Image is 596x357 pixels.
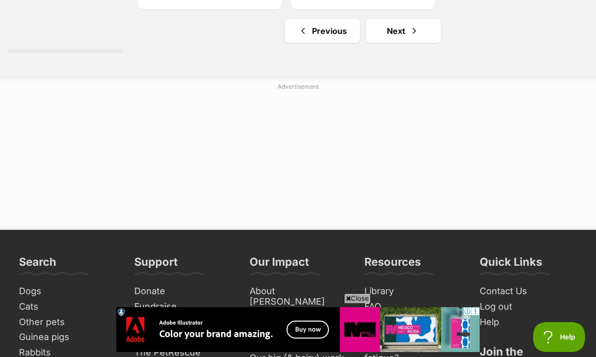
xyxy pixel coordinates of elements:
[476,315,581,330] a: Help
[15,330,120,345] a: Guinea pigs
[134,255,178,275] h3: Support
[246,284,351,309] a: About [PERSON_NAME]
[360,299,466,315] a: FAQ
[19,255,56,275] h3: Search
[476,284,581,299] a: Contact Us
[364,255,421,275] h3: Resources
[344,293,371,303] span: Close
[15,299,120,315] a: Cats
[366,19,441,43] a: Next page
[56,95,540,220] iframe: Advertisement
[480,255,542,275] h3: Quick Links
[130,299,236,315] a: Fundraise
[130,284,236,299] a: Donate
[360,284,466,299] a: Library
[476,299,581,315] a: Log out
[137,19,589,43] nav: Pagination
[116,307,480,352] iframe: Advertisement
[15,315,120,330] a: Other pets
[285,19,360,43] a: Previous page
[533,322,586,352] iframe: Help Scout Beacon - Open
[250,255,309,275] h3: Our Impact
[15,284,120,299] a: Dogs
